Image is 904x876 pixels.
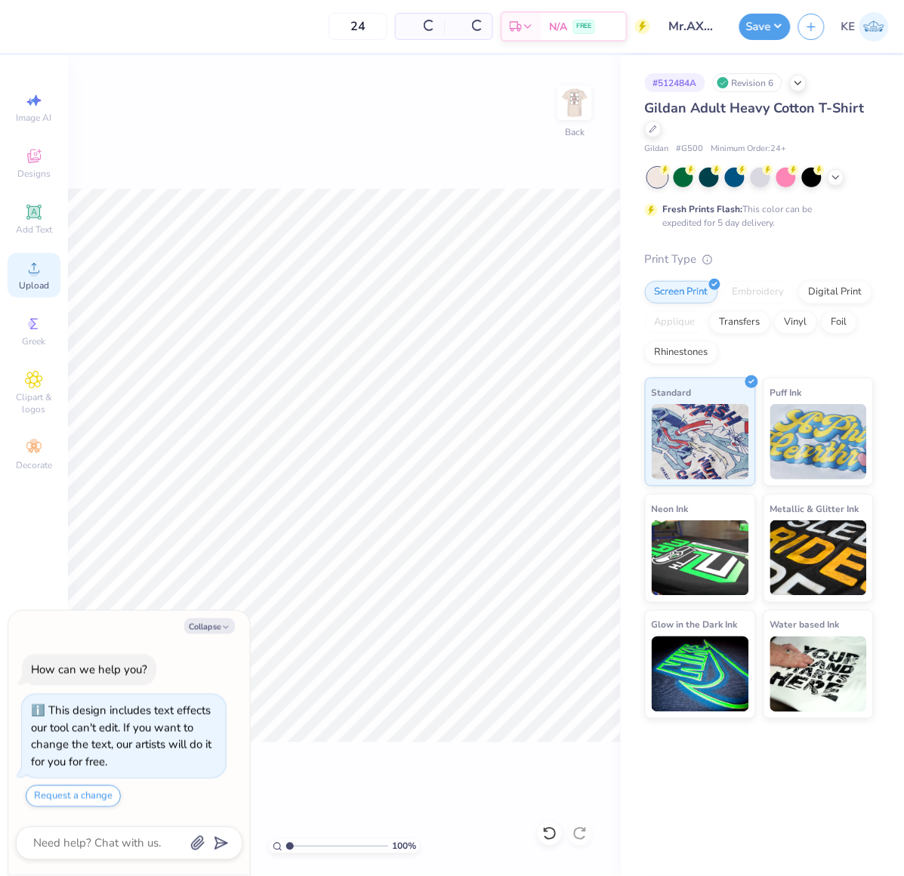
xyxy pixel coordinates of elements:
[560,88,590,118] img: Back
[859,12,889,42] img: Kent Everic Delos Santos
[713,73,782,92] div: Revision 6
[711,143,787,156] span: Minimum Order: 24 +
[23,335,46,347] span: Greek
[799,281,872,304] div: Digital Print
[723,281,794,304] div: Embroidery
[739,14,791,40] button: Save
[775,311,817,334] div: Vinyl
[710,311,770,334] div: Transfers
[841,12,889,42] a: KE
[770,501,859,517] span: Metallic & Glitter Ink
[19,279,49,291] span: Upload
[392,840,416,853] span: 100 %
[770,617,840,633] span: Water based Ink
[31,662,147,677] div: How can we help you?
[17,168,51,180] span: Designs
[645,341,718,364] div: Rhinestones
[663,202,849,230] div: This color can be expedited for 5 day delivery.
[652,520,749,596] img: Neon Ink
[17,112,52,124] span: Image AI
[652,501,689,517] span: Neon Ink
[677,143,704,156] span: # G500
[16,224,52,236] span: Add Text
[663,203,743,215] strong: Fresh Prints Flash:
[645,311,705,334] div: Applique
[770,637,868,712] img: Water based Ink
[658,11,732,42] input: Untitled Design
[652,637,749,712] img: Glow in the Dark Ink
[645,99,865,117] span: Gildan Adult Heavy Cotton T-Shirt
[645,251,874,268] div: Print Type
[652,404,749,480] img: Standard
[549,19,567,35] span: N/A
[652,384,692,400] span: Standard
[31,703,211,770] div: This design includes text effects our tool can't edit. If you want to change the text, our artist...
[8,391,60,415] span: Clipart & logos
[16,459,52,471] span: Decorate
[652,617,738,633] span: Glow in the Dark Ink
[770,384,802,400] span: Puff Ink
[184,618,235,634] button: Collapse
[26,785,121,807] button: Request a change
[645,281,718,304] div: Screen Print
[822,311,857,334] div: Foil
[329,13,387,40] input: – –
[770,520,868,596] img: Metallic & Glitter Ink
[576,21,592,32] span: FREE
[770,404,868,480] img: Puff Ink
[841,18,856,35] span: KE
[645,143,669,156] span: Gildan
[565,125,585,139] div: Back
[645,73,705,92] div: # 512484A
